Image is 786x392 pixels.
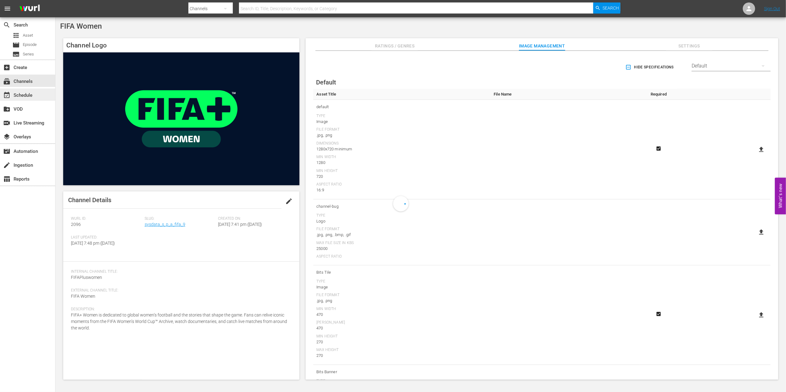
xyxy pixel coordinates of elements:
span: External Channel Title: [71,288,289,293]
span: VOD [3,105,10,113]
div: File Format [316,127,488,132]
img: ans4CAIJ8jUAAAAAAAAAAAAAAAAAAAAAAAAgQb4GAAAAAAAAAAAAAAAAAAAAAAAAJMjXAAAAAAAAAAAAAAAAAAAAAAAAgAT5G... [15,2,44,16]
svg: Required [655,311,662,317]
button: Hide Specifications [624,59,676,76]
div: 1280 [316,160,488,166]
span: [DATE] 7:41 pm ([DATE]) [218,222,262,227]
span: Bits Banner [316,368,488,376]
div: .jpg, .png [316,132,488,138]
div: Image [316,284,488,290]
span: 2096 [71,222,81,227]
div: Image [316,119,488,125]
span: Episode [12,41,20,49]
div: Min Height [316,334,488,339]
span: edit [285,198,293,205]
img: FIFA Women [63,52,299,185]
span: Ingestion [3,161,10,169]
div: Aspect Ratio [316,254,488,259]
div: [PERSON_NAME] [316,320,488,325]
div: 16:9 [316,187,488,193]
span: Internal Channel Title: [71,269,289,274]
span: Automation [3,148,10,155]
span: Schedule [3,92,10,99]
h4: Channel Logo [63,38,299,52]
div: .jpg, .png [316,298,488,304]
a: Sign Out [764,6,780,11]
div: Type [316,279,488,284]
button: edit [282,194,296,209]
span: Slug: [145,216,215,221]
span: Bits Tile [316,268,488,276]
span: FIFAPluswomen [71,275,102,280]
button: Search [593,2,620,14]
span: Hide Specifications [627,64,674,71]
span: FIFA+ Women is dedicated to global women’s football and the stories that shape the game. Fans can... [71,312,287,330]
span: Create [3,64,10,71]
div: 470 [316,325,488,331]
span: Ratings / Genres [372,42,418,50]
svg: Required [655,146,662,151]
div: File Format [316,227,488,232]
span: Overlays [3,133,10,141]
a: sysdata_s_p_a_fifa_9 [145,222,185,227]
div: 720 [316,174,488,180]
div: 1280x720 minimum [316,146,488,152]
span: [DATE] 7:48 pm ([DATE]) [71,241,115,246]
span: Asset [12,32,20,39]
span: Created On: [218,216,289,221]
div: Logo [316,218,488,224]
span: Image Management [519,42,565,50]
div: 270 [316,353,488,359]
div: File Format [316,293,488,298]
span: Description: [71,307,289,312]
div: Type [316,213,488,218]
span: Wurl ID: [71,216,142,221]
div: Dimensions [316,141,488,146]
div: Default [692,57,771,75]
th: Required [640,89,677,100]
span: menu [4,5,11,12]
span: Channel Details [68,196,111,204]
span: default [316,103,488,111]
div: Max File Size In Kbs [316,241,488,246]
span: Series [12,51,20,58]
span: Last Updated: [71,235,142,240]
span: Default [316,79,336,86]
span: Series [23,51,34,57]
div: Min Width [316,307,488,312]
div: 270 [316,339,488,345]
span: Channels [3,78,10,85]
div: 470 [316,312,488,318]
span: Live Streaming [3,119,10,127]
div: Max Height [316,348,488,353]
div: Type [316,114,488,119]
div: Min Height [316,169,488,174]
div: Min Width [316,155,488,160]
span: FIFA Women [60,22,102,31]
th: Asset Title [313,89,491,100]
div: 25000 [316,246,488,252]
span: Asset [23,32,33,39]
span: Search [603,2,619,14]
span: Reports [3,175,10,183]
div: Type [316,379,488,384]
div: .jpg, .png, .bmp, .gif [316,232,488,238]
button: Open Feedback Widget [775,178,786,214]
span: channel-bug [316,202,488,210]
span: Settings [666,42,712,50]
span: Search [3,21,10,29]
span: FIFA Women [71,294,95,299]
th: File Name [491,89,640,100]
div: Aspect Ratio [316,182,488,187]
span: Episode [23,42,37,48]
